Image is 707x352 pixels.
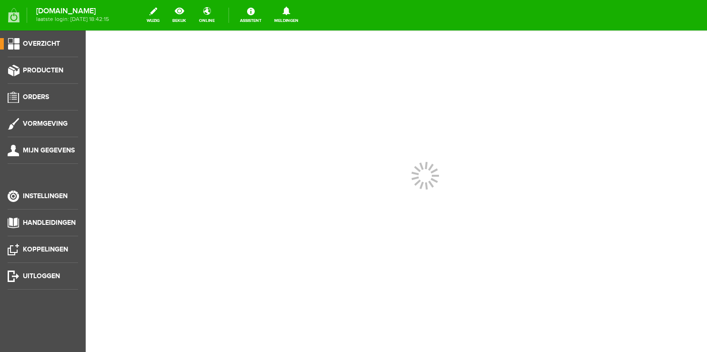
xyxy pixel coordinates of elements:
[23,146,75,154] span: Mijn gegevens
[269,5,304,26] a: Meldingen
[23,219,76,227] span: Handleidingen
[193,5,220,26] a: online
[23,66,63,74] span: Producten
[23,192,68,200] span: Instellingen
[23,120,68,128] span: Vormgeving
[167,5,192,26] a: bekijk
[36,17,109,22] span: laatste login: [DATE] 18:42:15
[23,93,49,101] span: Orders
[23,40,60,48] span: Overzicht
[141,5,165,26] a: wijzig
[23,272,60,280] span: Uitloggen
[234,5,267,26] a: Assistent
[23,245,68,253] span: Koppelingen
[36,9,109,14] strong: [DOMAIN_NAME]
